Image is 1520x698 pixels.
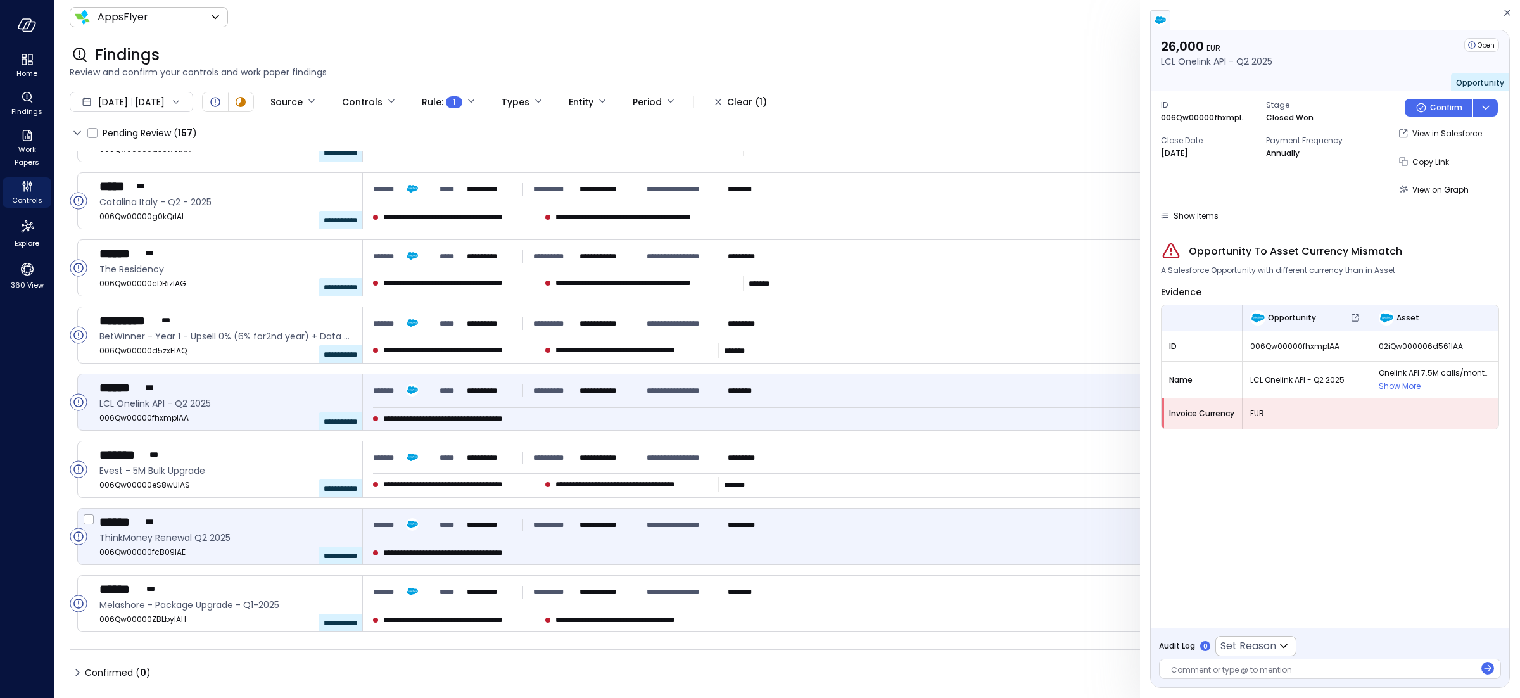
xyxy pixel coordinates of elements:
span: 0 [140,666,146,679]
span: Evest - 5M Bulk Upgrade [99,464,352,478]
span: EUR [1250,407,1363,420]
span: Payment Frequency [1266,134,1361,147]
div: Button group with a nested menu [1405,99,1498,117]
img: salesforce [1154,14,1167,27]
span: 157 [178,127,193,139]
span: Melashore - Package Upgrade - Q1-2025 [99,598,352,612]
p: View in Salesforce [1412,127,1482,140]
div: Period [633,91,662,113]
button: View in Salesforce [1395,123,1487,144]
button: Copy Link [1395,151,1454,172]
span: Copy Link [1412,156,1449,167]
span: LCL Onelink API - Q2 2025 [99,397,352,410]
span: 006Qw00000fhxmpIAA [1250,340,1363,353]
span: EUR [1206,42,1220,53]
div: In Progress [233,94,248,110]
span: 006Qw00000g0kQrIAI [99,210,352,223]
span: 006Qw00000fcB09IAE [99,546,352,559]
div: ( ) [136,666,151,680]
span: 006Qw00000cDRizIAG [99,277,352,290]
button: Show Items [1155,208,1224,223]
span: Catalina Italy - Q2 - 2025 [99,195,352,209]
span: Work Papers [8,143,46,168]
div: Open [70,460,87,478]
div: Open [70,393,87,411]
button: View on Graph [1395,179,1474,200]
div: Controls [342,91,383,113]
p: Confirm [1430,101,1462,114]
span: Opportunity To Asset Currency Mismatch [1189,244,1402,259]
p: Set Reason [1220,638,1276,654]
span: Review and confirm your controls and work paper findings [70,65,1505,79]
div: 360 View [3,258,51,293]
span: Opportunity [1456,77,1504,88]
div: Explore [3,215,51,251]
span: Asset [1396,312,1419,324]
span: Show More [1379,381,1421,391]
div: Open [70,528,87,545]
button: Clear (1) [704,91,777,113]
p: Closed Won [1266,111,1314,124]
span: Controls [12,194,42,206]
span: LCL Onelink API - Q2 2025 [1250,374,1363,386]
span: View on Graph [1412,184,1469,195]
span: [DATE] [98,95,128,109]
span: 1 [453,96,456,108]
span: 360 View [11,279,44,291]
span: Invoice Currency [1169,407,1234,420]
span: Show Items [1174,210,1219,221]
span: Findings [95,45,160,65]
span: 006Qw00000eS8wUIAS [99,479,352,492]
div: Clear (1) [727,94,767,110]
div: Open [70,259,87,277]
span: Opportunity [1268,312,1316,324]
p: Annually [1266,147,1300,160]
img: Asset [1379,310,1394,326]
div: Source [270,91,303,113]
p: 006Qw00000fhxmpIAA [1161,111,1250,124]
span: Close Date [1161,134,1256,147]
span: ID [1161,99,1256,111]
div: Open [208,94,223,110]
span: 02iQw000006d561IAA [1379,340,1491,353]
span: Name [1169,374,1234,386]
div: Rule : [422,91,462,113]
div: Open [70,326,87,344]
div: Open [1464,38,1499,52]
img: Opportunity [1250,310,1265,326]
span: 006Qw00000d5zxFIAQ [99,345,352,357]
span: 006Qw00000fhxmpIAA [99,412,352,424]
span: ID [1169,340,1234,353]
span: Explore [15,237,39,250]
button: Confirm [1405,99,1472,117]
span: Stage [1266,99,1361,111]
span: BetWinner - Year 1 - Upsell 0% (6% for2nd year) + Data Locker +OneLink API - Q2-2025 [99,329,352,343]
span: Confirmed [85,663,151,683]
span: Findings [11,105,42,118]
div: Open [70,595,87,612]
button: dropdown-icon-button [1472,99,1498,117]
span: Onelink API 7.5M calls/month - P [1379,367,1491,379]
div: Controls [3,177,51,208]
span: Audit Log [1159,640,1195,652]
span: Evidence [1161,286,1201,298]
p: [DATE] [1161,147,1188,160]
div: Open [70,192,87,210]
div: Home [3,51,51,81]
img: Icon [75,10,90,25]
span: ThinkMoney Renewal Q2 2025 [99,531,352,545]
p: 26,000 [1161,38,1272,54]
span: Pending Review [103,123,197,143]
span: 006Qw00000ZBLbyIAH [99,613,352,626]
p: 0 [1203,642,1208,651]
div: Findings [3,89,51,119]
span: The Residency [99,262,352,276]
p: LCL Onelink API - Q2 2025 [1161,54,1272,68]
span: A Salesforce Opportunity with different currency than in Asset [1161,264,1395,277]
div: ( ) [174,126,197,140]
div: Entity [569,91,593,113]
span: Home [16,67,37,80]
div: Work Papers [3,127,51,170]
